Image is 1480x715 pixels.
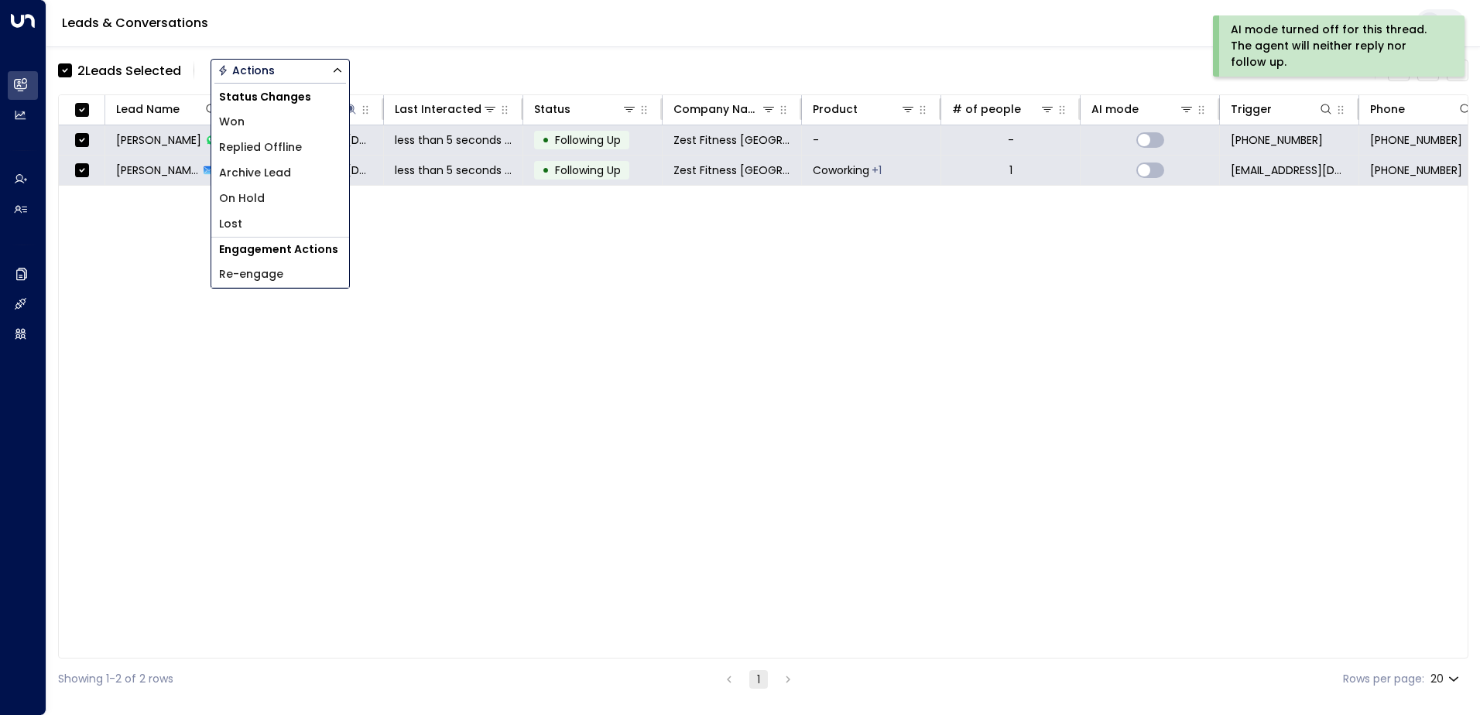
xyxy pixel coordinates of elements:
span: +447708540427 [1370,162,1462,178]
div: Last Interacted [395,100,481,118]
div: • [542,127,550,153]
h1: Status Changes [211,85,349,109]
span: less than 5 seconds ago [395,132,512,148]
div: AI mode turned off for this thread. The agent will neither reply nor follow up. [1231,22,1444,70]
span: Following Up [555,162,621,178]
button: Actions [211,59,350,82]
span: On Hold [219,190,265,207]
span: Coworking [813,162,869,178]
div: Trigger [1231,100,1334,118]
span: Toggle select row [72,161,91,180]
span: sales@newflex.com [1231,162,1348,178]
div: Actions [218,63,275,77]
span: Toggle select all [72,101,91,120]
span: Lost [219,216,242,232]
div: Lead Name [116,100,219,118]
div: Button group with a nested menu [211,59,350,82]
span: Following Up [555,132,621,148]
div: 1 [1009,162,1012,178]
span: less than 5 seconds ago [395,162,512,178]
span: +447708540427 [1370,132,1462,148]
span: Toggle select row [72,131,91,150]
div: # of people [952,100,1055,118]
label: Rows per page: [1343,671,1424,687]
div: Status [534,100,637,118]
div: Product [813,100,916,118]
span: Zoe Paxton [116,162,199,178]
div: AI mode [1091,100,1194,118]
div: 20 [1430,668,1462,690]
span: Replied Offline [219,139,302,156]
div: Trigger [1231,100,1272,118]
div: # of people [952,100,1021,118]
div: Company Name [673,100,761,118]
div: 2 Lead s Selected [77,61,181,80]
span: Re-engage [219,266,283,282]
div: Phone [1370,100,1405,118]
span: Archive Lead [219,165,291,181]
div: Product [813,100,858,118]
span: Zest Fitness Berkshire [673,162,790,178]
span: Zest Fitness Berkshire [673,132,790,148]
div: - [1008,132,1014,148]
td: - [802,125,941,155]
div: Phone [1370,100,1473,118]
div: AI mode [1091,100,1139,118]
div: Lead Name [116,100,180,118]
h1: Engagement Actions [211,238,349,262]
a: Leads & Conversations [62,14,208,32]
button: page 1 [749,670,768,689]
div: Showing 1-2 of 2 rows [58,671,173,687]
span: Zoe Paxton [116,132,201,148]
div: Company Name [673,100,776,118]
div: Day office [872,162,882,178]
div: Last Interacted [395,100,498,118]
nav: pagination navigation [719,669,798,689]
div: Status [534,100,570,118]
div: • [542,157,550,183]
span: +447708540427 [1231,132,1323,148]
span: Won [219,114,245,130]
